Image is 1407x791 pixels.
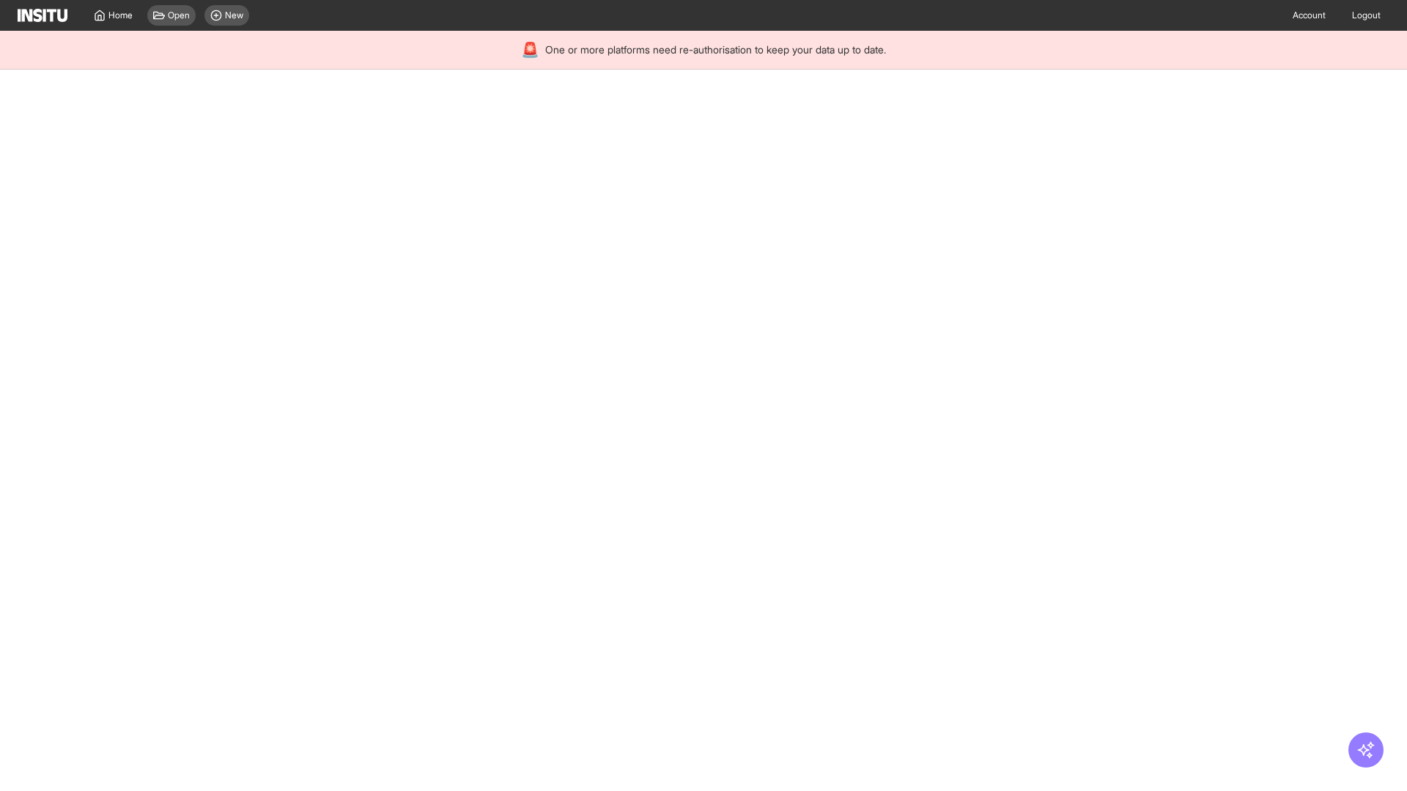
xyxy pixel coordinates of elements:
[168,10,190,21] span: Open
[225,10,243,21] span: New
[18,9,67,22] img: Logo
[521,40,539,60] div: 🚨
[545,42,886,57] span: One or more platforms need re-authorisation to keep your data up to date.
[108,10,133,21] span: Home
